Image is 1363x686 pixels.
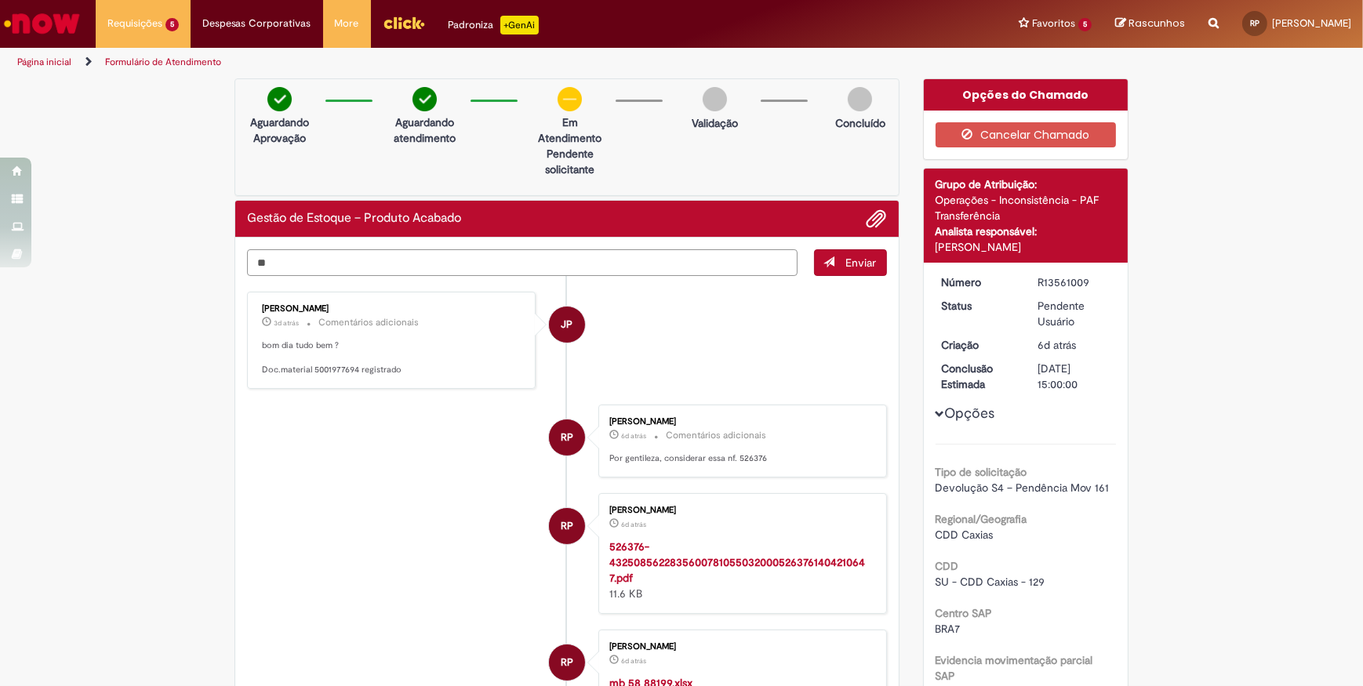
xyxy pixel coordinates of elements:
[930,298,1027,314] dt: Status
[930,361,1027,392] dt: Conclusão Estimada
[609,539,865,585] a: 526376-43250856228356007810550320005263761404210647.pdf
[936,575,1045,589] span: SU - CDD Caxias - 129
[936,192,1117,223] div: Operações - Inconsistência - PAF Transferência
[165,18,179,31] span: 5
[318,316,419,329] small: Comentários adicionais
[1038,338,1076,352] span: 6d atrás
[621,520,646,529] time: 24/09/2025 09:40:05
[936,239,1117,255] div: [PERSON_NAME]
[242,114,318,146] p: Aguardando Aprovação
[621,656,646,666] time: 23/09/2025 19:34:57
[1115,16,1185,31] a: Rascunhos
[666,429,766,442] small: Comentários adicionais
[1038,361,1110,392] div: [DATE] 15:00:00
[532,114,608,146] p: Em Atendimento
[867,209,887,229] button: Adicionar anexos
[561,507,573,545] span: RP
[549,307,585,343] div: Jose Pereira
[609,539,871,601] div: 11.6 KB
[930,274,1027,290] dt: Número
[621,431,646,441] time: 24/09/2025 09:40:23
[936,559,959,573] b: CDD
[247,212,461,226] h2: Gestão de Estoque – Produto Acabado Histórico de tíquete
[383,11,425,34] img: click_logo_yellow_360x200.png
[1078,18,1092,31] span: 5
[936,512,1027,526] b: Regional/Geografia
[1038,338,1076,352] time: 23/09/2025 19:35:01
[532,146,608,177] p: Pendente solicitante
[924,79,1129,111] div: Opções do Chamado
[621,520,646,529] span: 6d atrás
[262,339,523,376] p: bom dia tudo bem ? Doc.material 5001977694 registrado
[1038,337,1110,353] div: 23/09/2025 19:35:01
[703,87,727,111] img: img-circle-grey.png
[814,249,887,276] button: Enviar
[936,653,1093,683] b: Evidencia movimentação parcial SAP
[621,431,646,441] span: 6d atrás
[549,644,585,681] div: Rafael Barcelos Pra
[262,304,523,314] div: [PERSON_NAME]
[558,87,582,111] img: circle-minus.png
[561,644,573,681] span: RP
[1038,298,1110,329] div: Pendente Usuário
[848,87,872,111] img: img-circle-grey.png
[835,115,885,131] p: Concluído
[1272,16,1351,30] span: [PERSON_NAME]
[1129,16,1185,31] span: Rascunhos
[267,87,292,111] img: check-circle-green.png
[609,452,871,465] p: Por gentileza, considerar essa nf. 526376
[549,419,585,456] div: Rafael Barcelos Pra
[936,528,994,542] span: CDD Caxias
[274,318,299,328] span: 3d atrás
[609,506,871,515] div: [PERSON_NAME]
[413,87,437,111] img: check-circle-green.png
[107,16,162,31] span: Requisições
[500,16,539,34] p: +GenAi
[561,306,572,343] span: JP
[17,56,71,68] a: Página inicial
[549,508,585,544] div: Rafael Barcelos Pra
[1038,274,1110,290] div: R13561009
[930,337,1027,353] dt: Criação
[936,622,961,636] span: BRA7
[202,16,311,31] span: Despesas Corporativas
[936,481,1110,495] span: Devolução S4 – Pendência Mov 161
[936,465,1027,479] b: Tipo de solicitação
[609,417,871,426] div: [PERSON_NAME]
[846,256,877,270] span: Enviar
[247,249,798,276] textarea: Digite sua mensagem aqui...
[449,16,539,34] div: Padroniza
[692,115,738,131] p: Validação
[1032,16,1075,31] span: Favoritos
[936,223,1117,239] div: Analista responsável:
[936,606,993,620] b: Centro SAP
[2,8,82,39] img: ServiceNow
[105,56,221,68] a: Formulário de Atendimento
[12,48,897,77] ul: Trilhas de página
[335,16,359,31] span: More
[609,642,871,652] div: [PERSON_NAME]
[936,176,1117,192] div: Grupo de Atribuição:
[561,419,573,456] span: RP
[621,656,646,666] span: 6d atrás
[936,122,1117,147] button: Cancelar Chamado
[274,318,299,328] time: 27/09/2025 11:13:52
[1250,18,1259,28] span: RP
[387,114,463,146] p: Aguardando atendimento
